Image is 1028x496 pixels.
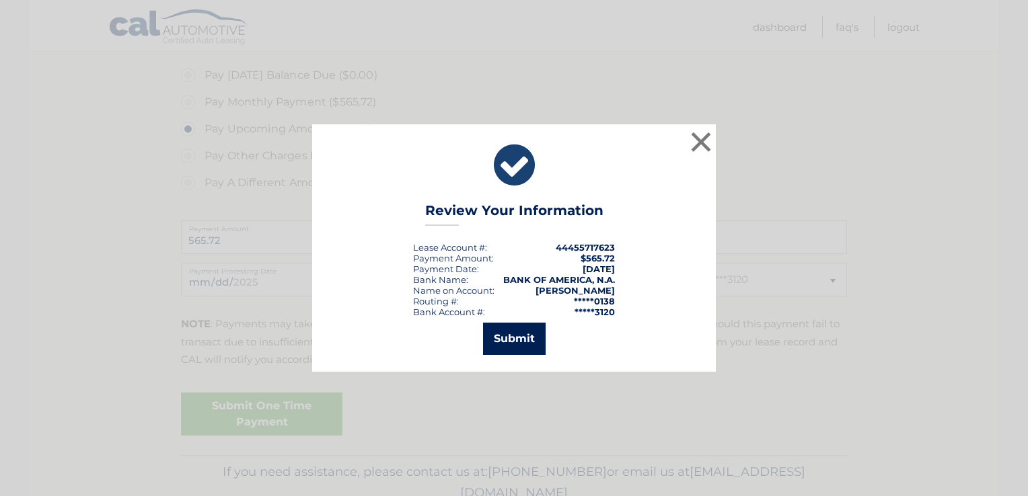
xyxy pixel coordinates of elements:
div: Lease Account #: [413,242,487,253]
div: Name on Account: [413,285,494,296]
strong: [PERSON_NAME] [536,285,615,296]
div: Bank Name: [413,274,468,285]
strong: BANK OF AMERICA, N.A. [503,274,615,285]
div: Routing #: [413,296,459,306]
div: Bank Account #: [413,306,485,317]
button: Submit [483,323,546,355]
span: $565.72 [581,253,615,263]
h3: Review Your Information [425,202,603,226]
span: Payment Date [413,263,477,274]
strong: 44455717623 [556,242,615,253]
button: × [688,128,714,155]
div: Payment Amount: [413,253,494,263]
div: : [413,263,479,274]
span: [DATE] [583,263,615,274]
